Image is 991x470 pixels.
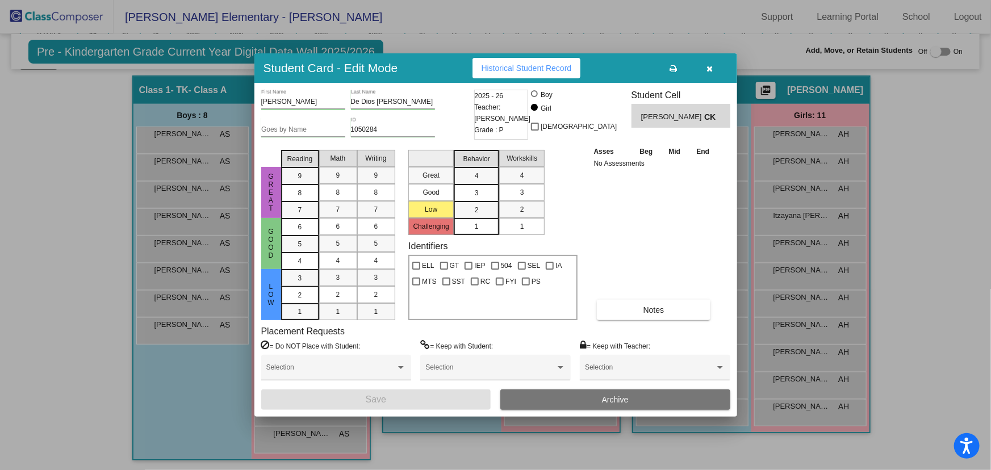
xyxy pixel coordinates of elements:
div: Boy [540,90,553,100]
button: Historical Student Record [472,58,581,78]
span: 9 [374,170,378,181]
th: Mid [661,145,688,158]
span: 8 [374,187,378,198]
span: [DEMOGRAPHIC_DATA] [541,120,617,133]
span: 3 [520,187,524,198]
span: 5 [298,239,302,249]
span: 6 [298,222,302,232]
span: PS [532,275,541,288]
span: Workskills [507,153,537,163]
span: 4 [520,170,524,181]
span: FYI [505,275,516,288]
span: GT [450,259,459,272]
span: 2 [475,205,479,215]
span: SST [452,275,465,288]
th: End [688,145,718,158]
span: 1 [475,221,479,232]
span: 3 [298,273,302,283]
input: goes by name [261,126,345,134]
label: Placement Requests [261,326,345,337]
span: 5 [336,238,340,249]
span: Teacher: [PERSON_NAME] [475,102,531,124]
span: 1 [298,307,302,317]
button: Save [261,389,491,410]
h3: Student Card - Edit Mode [264,61,398,75]
span: 4 [374,255,378,266]
span: 8 [298,188,302,198]
span: 9 [298,171,302,181]
th: Beg [632,145,661,158]
span: 3 [475,188,479,198]
span: 4 [298,256,302,266]
span: IA [555,259,562,272]
h3: Student Cell [632,90,730,100]
span: 7 [336,204,340,215]
span: ELL [422,259,434,272]
span: CK [704,111,720,123]
span: 3 [374,272,378,283]
span: Archive [602,395,629,404]
span: 3 [336,272,340,283]
div: Girl [540,103,551,114]
span: 2 [520,204,524,215]
span: 7 [374,204,378,215]
span: Notes [643,305,664,314]
span: 2 [336,289,340,300]
span: Good [266,228,276,259]
span: Save [366,395,386,404]
span: 4 [475,171,479,181]
span: Historical Student Record [482,64,572,73]
span: 2025 - 26 [475,90,504,102]
span: 6 [336,221,340,232]
span: Great [266,173,276,212]
span: 504 [501,259,512,272]
span: 2 [298,290,302,300]
span: SEL [528,259,541,272]
span: Behavior [463,154,490,164]
span: IEP [474,259,485,272]
span: Writing [365,153,386,163]
span: 5 [374,238,378,249]
span: 2 [374,289,378,300]
span: 1 [374,307,378,317]
th: Asses [591,145,632,158]
span: Math [331,153,346,163]
span: 1 [520,221,524,232]
button: Notes [597,300,711,320]
span: 8 [336,187,340,198]
label: = Keep with Teacher: [580,340,650,351]
span: Low [266,283,276,307]
span: [PERSON_NAME] [PERSON_NAME] [641,111,704,123]
span: RC [480,275,490,288]
input: Enter ID [351,126,435,134]
span: 4 [336,255,340,266]
label: Identifiers [408,241,448,251]
span: 6 [374,221,378,232]
button: Archive [500,389,730,410]
label: = Do NOT Place with Student: [261,340,361,351]
span: 7 [298,205,302,215]
label: = Keep with Student: [420,340,493,351]
span: MTS [422,275,436,288]
span: Grade : P [475,124,504,136]
td: No Assessments [591,158,718,169]
span: 1 [336,307,340,317]
span: Reading [287,154,313,164]
span: 9 [336,170,340,181]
